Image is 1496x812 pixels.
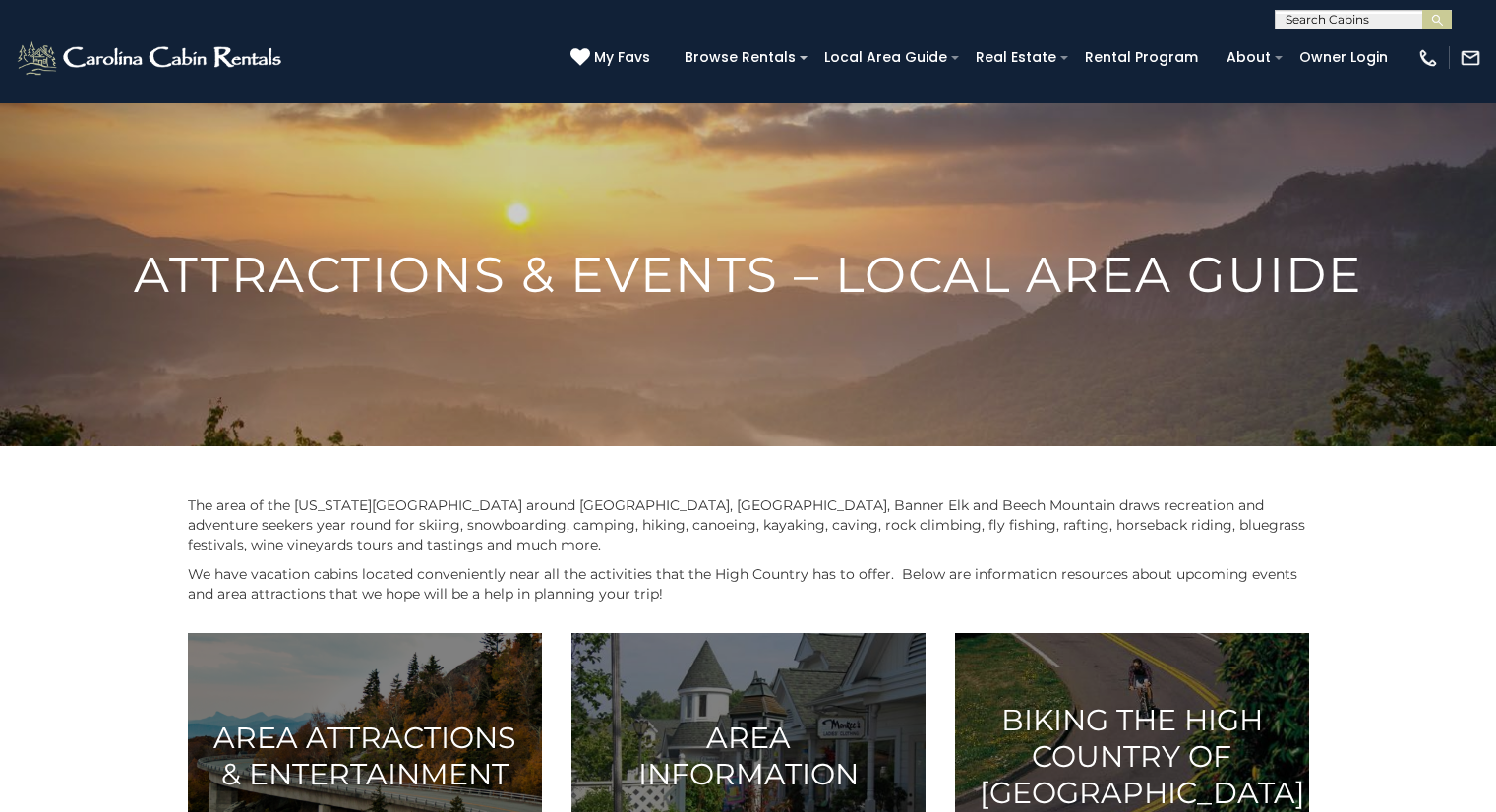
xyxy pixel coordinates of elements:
[814,42,957,73] a: Local Area Guide
[570,47,655,69] a: My Favs
[15,38,287,78] img: White-1-2.png
[1075,42,1208,73] a: Rental Program
[188,564,1309,604] p: We have vacation cabins located conveniently near all the activities that the High Country has to...
[1217,42,1281,73] a: About
[1460,47,1481,69] img: mail-regular-white.png
[675,42,806,73] a: Browse Rentals
[966,42,1066,73] a: Real Estate
[212,720,517,792] h3: Area Attractions & Entertainment
[594,47,650,68] span: My Favs
[188,495,1309,554] p: The area of the [US_STATE][GEOGRAPHIC_DATA] around [GEOGRAPHIC_DATA], [GEOGRAPHIC_DATA], Banner E...
[1289,42,1398,73] a: Owner Login
[1417,47,1439,69] img: phone-regular-white.png
[596,720,901,792] h3: Area Information
[980,702,1285,811] h3: Biking the High Country of [GEOGRAPHIC_DATA]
